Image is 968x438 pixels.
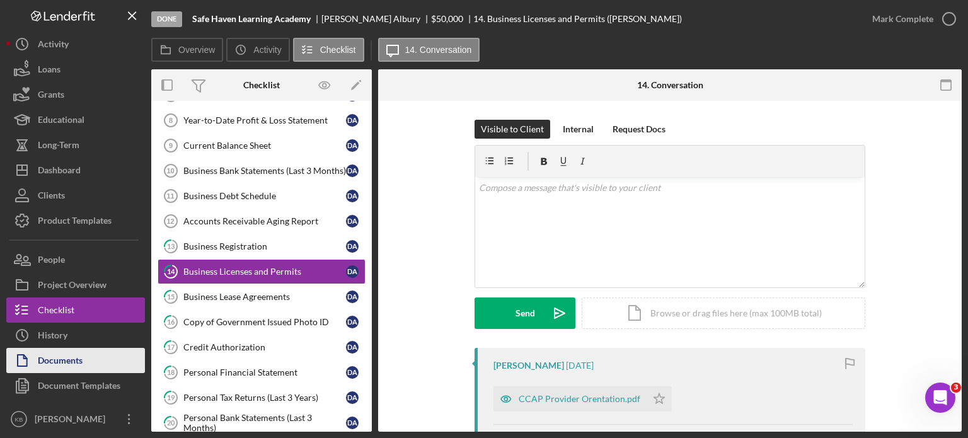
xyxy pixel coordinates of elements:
[6,297,145,323] button: Checklist
[253,45,281,55] label: Activity
[158,209,366,234] a: 12Accounts Receivable Aging ReportDA
[346,417,359,429] div: D A
[167,368,175,376] tspan: 18
[6,158,145,183] button: Dashboard
[167,267,175,275] tspan: 14
[346,215,359,228] div: D A
[167,292,175,301] tspan: 15
[167,318,175,326] tspan: 16
[169,142,173,149] tspan: 9
[158,335,366,360] a: 17Credit AuthorizationDA
[183,317,346,327] div: Copy of Government Issued Photo ID
[183,191,346,201] div: Business Debt Schedule
[38,82,64,110] div: Grants
[183,166,346,176] div: Business Bank Statements (Last 3 Months)
[606,120,672,139] button: Request Docs
[166,167,174,175] tspan: 10
[405,45,472,55] label: 14. Conversation
[6,272,145,297] a: Project Overview
[6,57,145,82] button: Loans
[6,208,145,233] a: Product Templates
[925,383,955,413] iframe: Intercom live chat
[243,80,280,90] div: Checklist
[6,82,145,107] button: Grants
[493,386,672,412] button: CCAP Provider Orentation.pdf
[872,6,933,32] div: Mark Complete
[6,247,145,272] button: People
[431,14,463,24] div: $50,000
[183,342,346,352] div: Credit Authorization
[346,114,359,127] div: D A
[151,11,182,27] div: Done
[38,297,74,326] div: Checklist
[637,80,703,90] div: 14. Conversation
[563,120,594,139] div: Internal
[293,38,364,62] button: Checklist
[951,383,961,393] span: 3
[167,343,175,351] tspan: 17
[158,385,366,410] a: 19Personal Tax Returns (Last 3 Years)DA
[6,323,145,348] button: History
[158,133,366,158] a: 9Current Balance SheetDA
[38,208,112,236] div: Product Templates
[346,391,359,404] div: D A
[860,6,962,32] button: Mark Complete
[38,107,84,135] div: Educational
[158,259,366,284] a: 14Business Licenses and PermitsDA
[6,183,145,208] button: Clients
[183,292,346,302] div: Business Lease Agreements
[516,297,535,329] div: Send
[15,416,23,423] text: KB
[38,373,120,401] div: Document Templates
[6,107,145,132] button: Educational
[6,373,145,398] button: Document Templates
[183,141,346,151] div: Current Balance Sheet
[226,38,289,62] button: Activity
[378,38,480,62] button: 14. Conversation
[346,139,359,152] div: D A
[167,393,175,401] tspan: 19
[38,323,67,351] div: History
[613,120,665,139] div: Request Docs
[158,410,366,435] a: 20Personal Bank Statements (Last 3 Months)DA
[473,14,682,24] div: 14. Business Licenses and Permits ([PERSON_NAME])
[38,247,65,275] div: People
[6,348,145,373] button: Documents
[346,265,359,278] div: D A
[346,366,359,379] div: D A
[346,341,359,354] div: D A
[192,14,311,24] b: Safe Haven Learning Academy
[183,367,346,377] div: Personal Financial Statement
[475,297,575,329] button: Send
[158,234,366,259] a: 13Business RegistrationDA
[167,418,175,427] tspan: 20
[158,309,366,335] a: 16Copy of Government Issued Photo IDDA
[346,316,359,328] div: D A
[178,45,215,55] label: Overview
[6,132,145,158] a: Long-Term
[346,190,359,202] div: D A
[346,291,359,303] div: D A
[151,38,223,62] button: Overview
[38,183,65,211] div: Clients
[38,348,83,376] div: Documents
[183,115,346,125] div: Year-to-Date Profit & Loss Statement
[32,406,113,435] div: [PERSON_NAME]
[158,284,366,309] a: 15Business Lease AgreementsDA
[320,45,356,55] label: Checklist
[158,108,366,133] a: 8Year-to-Date Profit & Loss StatementDA
[183,216,346,226] div: Accounts Receivable Aging Report
[38,57,60,85] div: Loans
[167,242,175,250] tspan: 13
[38,158,81,186] div: Dashboard
[183,393,346,403] div: Personal Tax Returns (Last 3 Years)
